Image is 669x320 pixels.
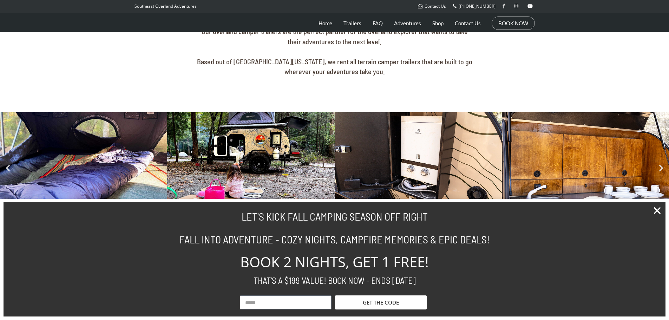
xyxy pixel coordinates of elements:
a: Shop [432,14,444,32]
span: GET THE CODE [363,300,399,305]
a: BOOK NOW [498,20,528,27]
a: Contact Us [418,3,446,9]
a: Close [652,206,662,215]
img: eccotemp-el5-instant-hot-water-heater-shower [335,112,502,224]
a: Adventures [394,14,421,32]
div: Previous slide [4,163,12,172]
span: Contact Us [425,3,446,9]
h2: BOOK 2 NIGHTS, GET 1 FREE! [138,255,531,269]
a: [PHONE_NUMBER] [453,3,496,9]
a: FAQ [373,14,383,32]
div: Next slide [657,163,665,172]
h2: THAT'S A $199 VALUE! BOOK NOW - ENDS [DATE] [138,276,531,285]
a: Contact Us [455,14,481,32]
div: 4 / 5 [502,112,669,224]
div: 3 / 5 [335,112,502,224]
p: Our overland camper trailers are the perfect partner for the overland explorer that wants to take... [197,26,473,77]
img: brx-overland-camper-trailer-galley-cabinets.webp [502,112,669,224]
a: Home [319,14,332,32]
h2: LET'S KICK FALL CAMPING SEASON OFF RIGHT [138,211,531,222]
div: 2 / 5 [167,112,334,224]
p: Southeast Overland Adventures [135,2,197,11]
img: child-on-blanket.jpg [167,112,334,224]
h2: FALL INTO ADVENTURE - COZY NIGHTS, CAMPFIRE MEMORIES & EPIC DEALS! [138,234,531,244]
span: [PHONE_NUMBER] [459,3,496,9]
button: GET THE CODE [335,295,427,309]
a: Trailers [343,14,361,32]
